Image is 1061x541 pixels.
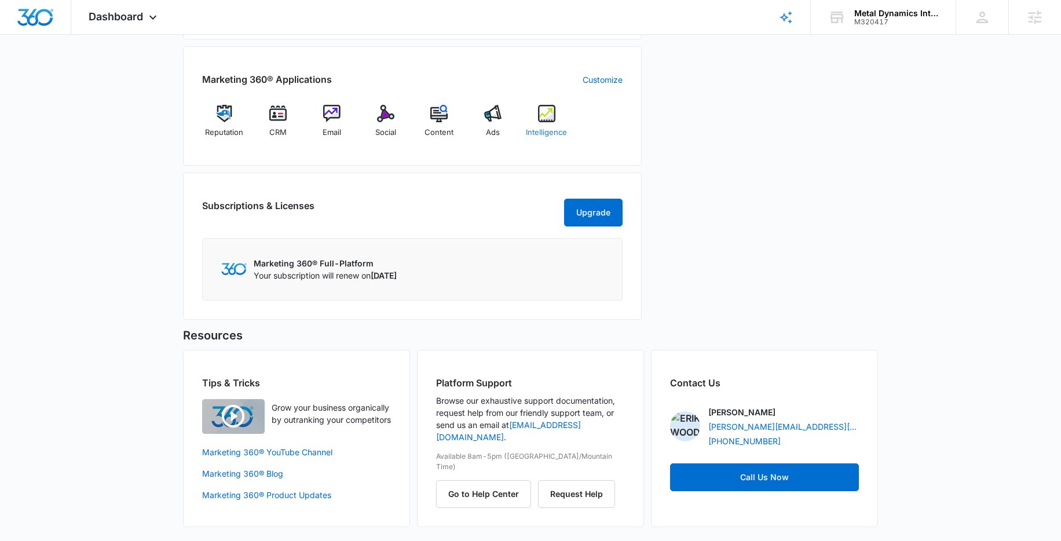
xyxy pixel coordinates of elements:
[436,451,625,472] p: Available 8am-5pm ([GEOGRAPHIC_DATA]/Mountain Time)
[254,257,397,269] p: Marketing 360® Full-Platform
[436,394,625,443] p: Browse our exhaustive support documentation, request help from our friendly support team, or send...
[670,376,859,390] h2: Contact Us
[525,105,569,147] a: Intelligence
[670,411,700,441] img: Erik Woods
[708,435,781,447] a: [PHONE_NUMBER]
[670,463,859,491] a: Call Us Now
[526,127,567,138] span: Intelligence
[708,406,775,418] p: [PERSON_NAME]
[202,467,391,480] a: Marketing 360® Blog
[89,10,143,23] span: Dashboard
[202,489,391,501] a: Marketing 360® Product Updates
[202,105,247,147] a: Reputation
[417,105,462,147] a: Content
[436,489,538,499] a: Go to Help Center
[371,270,397,280] span: [DATE]
[538,489,615,499] a: Request Help
[375,127,396,138] span: Social
[205,127,243,138] span: Reputation
[269,127,287,138] span: CRM
[202,72,332,86] h2: Marketing 360® Applications
[272,401,391,426] p: Grow your business organically by outranking your competitors
[854,9,939,18] div: account name
[436,376,625,390] h2: Platform Support
[564,199,623,226] button: Upgrade
[583,74,623,86] a: Customize
[256,105,301,147] a: CRM
[221,263,247,275] img: Marketing 360 Logo
[538,480,615,508] button: Request Help
[854,18,939,26] div: account id
[202,376,391,390] h2: Tips & Tricks
[471,105,515,147] a: Ads
[323,127,341,138] span: Email
[202,446,391,458] a: Marketing 360® YouTube Channel
[436,420,581,442] a: [EMAIL_ADDRESS][DOMAIN_NAME]
[183,327,878,344] h5: Resources
[425,127,453,138] span: Content
[708,421,859,433] a: [PERSON_NAME][EMAIL_ADDRESS][PERSON_NAME][DOMAIN_NAME]
[436,480,531,508] button: Go to Help Center
[202,199,314,222] h2: Subscriptions & Licenses
[310,105,354,147] a: Email
[254,269,397,282] p: Your subscription will renew on
[486,127,500,138] span: Ads
[202,399,265,434] img: Quick Overview Video
[363,105,408,147] a: Social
